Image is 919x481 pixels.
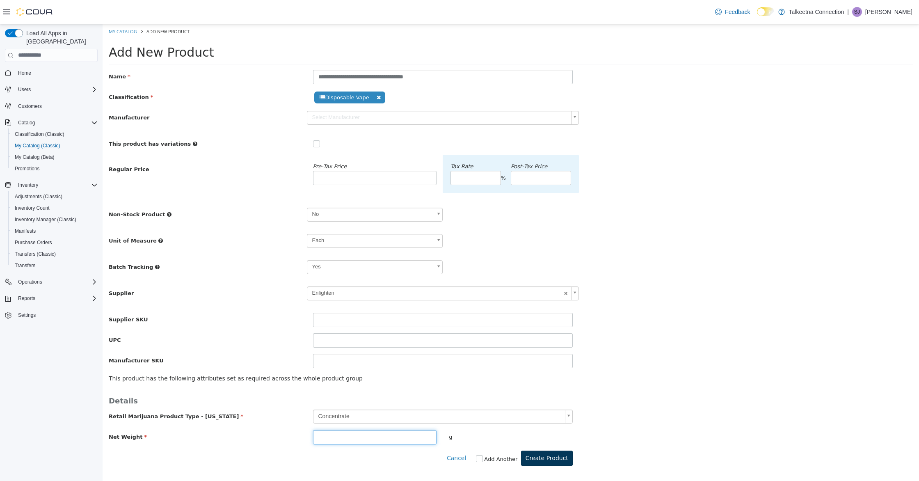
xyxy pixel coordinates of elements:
span: My Catalog (Classic) [15,142,60,149]
a: Classification (Classic) [11,129,68,139]
span: Reports [15,293,98,303]
button: Catalog [2,117,101,128]
a: Yes [204,236,341,250]
a: Purchase Orders [11,238,55,247]
a: Manifests [11,226,39,236]
span: My Catalog (Classic) [11,141,98,151]
em: Post‑Tax Price [408,139,445,145]
span: Classification [6,70,50,76]
span: Customers [15,101,98,111]
span: Disposable Vape [212,67,282,79]
button: Manifests [8,225,101,237]
span: Home [15,68,98,78]
a: Inventory Manager (Classic) [11,215,80,224]
span: This product has variations [6,117,88,123]
button: Customers [2,100,101,112]
span: Purchase Orders [15,239,52,246]
button: My Catalog (Beta) [8,151,101,163]
span: Supplier SKU [6,292,46,298]
span: Select Manufacturer [205,87,465,100]
span: Manufacturer [6,90,47,96]
span: My Catalog (Beta) [15,154,55,160]
span: Name [6,49,28,55]
button: Reports [15,293,39,303]
a: No [204,183,341,197]
span: My Catalog (Beta) [11,152,98,162]
em: Tax Rate [348,139,370,145]
span: Manifests [15,228,36,234]
span: Inventory Count [11,203,98,213]
a: Feedback [712,4,753,20]
span: Promotions [11,164,98,174]
span: Add New Product [44,4,87,10]
a: My Catalog (Beta) [11,152,58,162]
button: My Catalog (Classic) [8,140,101,151]
a: Transfers (Classic) [11,249,59,259]
span: Catalog [18,119,35,126]
div: g [340,406,476,420]
span: Each [205,210,329,223]
span: Users [18,86,31,93]
img: Cova [16,8,53,16]
p: | [847,7,849,17]
span: Classification (Classic) [11,129,98,139]
a: Customers [15,101,45,111]
button: Transfers (Classic) [8,248,101,260]
span: UPC [6,313,18,319]
span: Operations [18,279,42,285]
div: % [398,147,408,161]
nav: Complex example [5,64,98,343]
span: SJ [854,7,860,17]
span: Load All Apps in [GEOGRAPHIC_DATA] [23,29,98,46]
span: Users [15,85,98,94]
button: Users [2,84,101,95]
span: Feedback [725,8,750,16]
div: Stacy Johnson [852,7,862,17]
span: Inventory Manager (Classic) [11,215,98,224]
span: Catalog [15,118,98,128]
button: Cancel [344,426,368,442]
a: Settings [15,310,39,320]
button: Reports [2,293,101,304]
a: Enlighten [204,262,476,276]
button: Adjustments (Classic) [8,191,101,202]
button: Inventory [15,180,41,190]
span: Net Weight [6,410,44,416]
span: Customers [18,103,42,110]
span: Concentrate [211,386,459,399]
span: Inventory Manager (Classic) [15,216,76,223]
span: Manifests [11,226,98,236]
span: Add New Product [6,21,112,35]
button: Home [2,67,101,79]
span: Inventory [18,182,38,188]
em: Pre‑Tax Price [210,139,245,145]
span: Settings [18,312,36,318]
span: No [205,184,329,197]
span: Promotions [15,165,40,172]
span: Non-Stock Product [6,187,62,193]
button: Classification (Classic) [8,128,101,140]
span: Transfers (Classic) [11,249,98,259]
span: Manufacturer SKU [6,333,61,339]
p: [PERSON_NAME] [865,7,912,17]
span: Transfers [11,261,98,270]
span: Retail Marijuana Product Type - [US_STATE] [6,389,141,395]
button: Purchase Orders [8,237,101,248]
a: Concentrate [210,385,470,399]
span: Inventory Count [15,205,50,211]
button: Settings [2,309,101,321]
button: Promotions [8,163,101,174]
span: Enlighten [205,263,459,275]
button: Create Product [418,426,470,442]
button: Inventory [2,179,101,191]
a: Home [15,68,34,78]
h3: Details [6,372,810,381]
button: Operations [2,276,101,288]
span: Adjustments (Classic) [11,192,98,202]
span: Regular Price [6,142,46,148]
p: Talkeetna Connection [789,7,844,17]
a: Transfers [11,261,39,270]
button: Operations [15,277,46,287]
span: Inventory [15,180,98,190]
